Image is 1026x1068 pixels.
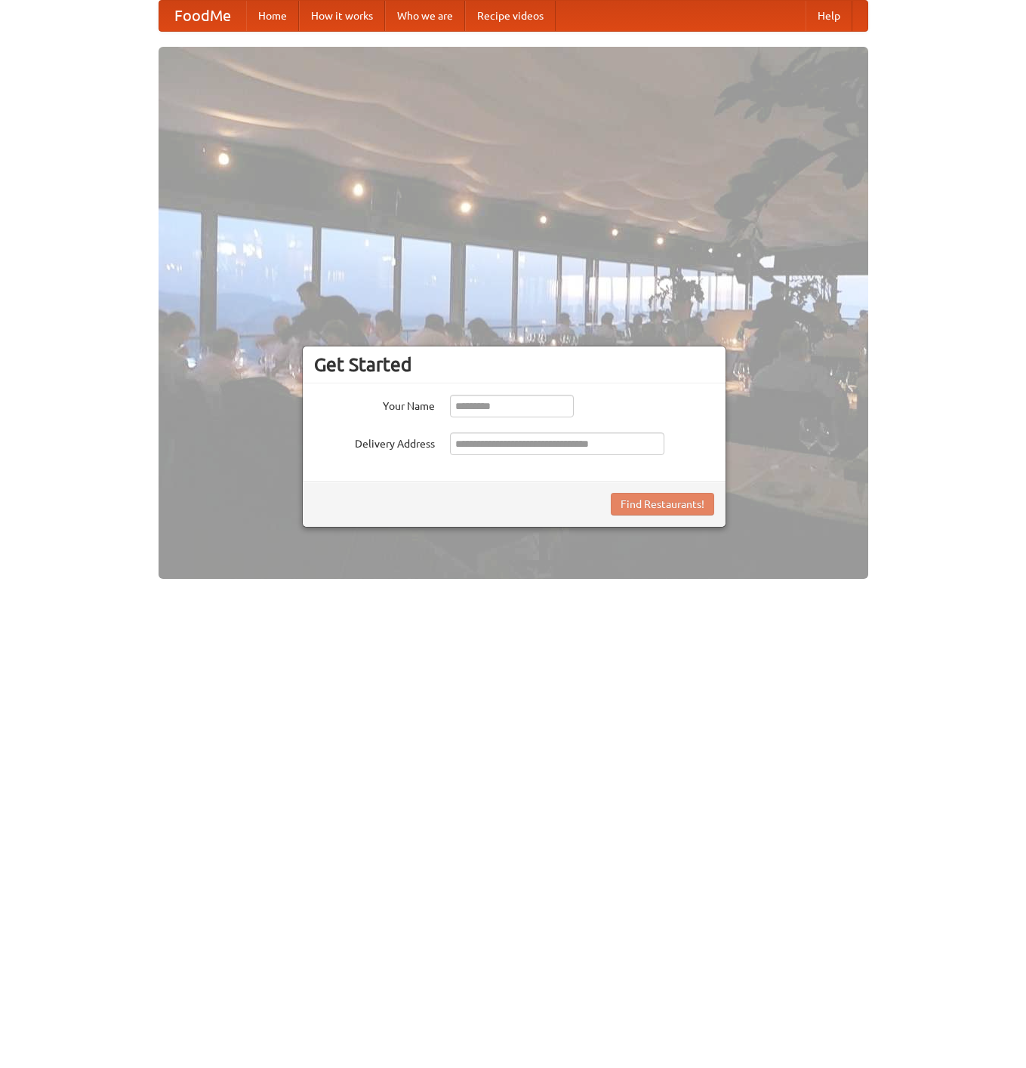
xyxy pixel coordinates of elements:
[314,353,714,376] h3: Get Started
[159,1,246,31] a: FoodMe
[299,1,385,31] a: How it works
[314,395,435,414] label: Your Name
[611,493,714,516] button: Find Restaurants!
[314,432,435,451] label: Delivery Address
[806,1,852,31] a: Help
[465,1,556,31] a: Recipe videos
[385,1,465,31] a: Who we are
[246,1,299,31] a: Home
